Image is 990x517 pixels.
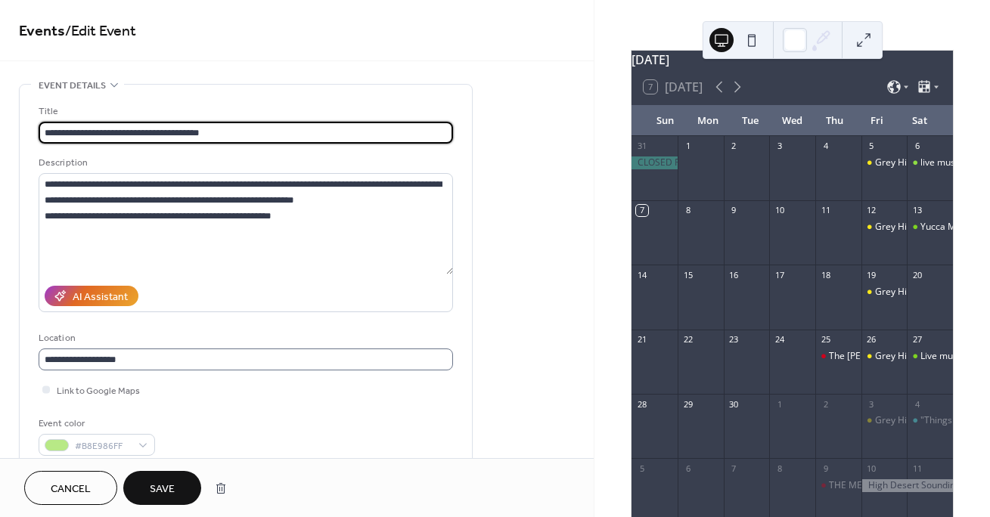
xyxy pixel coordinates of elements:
[632,156,678,169] div: CLOSED FOR AUGUST
[866,334,877,345] div: 26
[866,398,877,410] div: 3
[728,463,740,474] div: 7
[911,205,923,216] div: 13
[73,289,128,305] div: AI Assistant
[75,438,131,454] span: #B8E986FF
[636,141,647,152] div: 31
[150,481,175,497] span: Save
[907,156,953,169] div: live music with KILLER SHEEP
[39,104,450,119] div: Title
[875,350,961,363] div: Grey Hill's Open Mic
[820,205,831,216] div: 11
[65,17,136,46] span: / Edit Event
[728,269,740,280] div: 16
[39,416,152,432] div: Event color
[636,463,647,474] div: 5
[861,286,908,299] div: Grey Hill's Open Mic
[729,106,771,136] div: Tue
[636,398,647,410] div: 28
[815,479,861,492] div: THE MEKONS!
[686,106,728,136] div: Mon
[636,334,647,345] div: 21
[820,463,831,474] div: 9
[866,141,877,152] div: 5
[814,106,856,136] div: Thu
[829,479,889,492] div: THE MEKONS!
[875,221,961,234] div: Grey Hill's Open Mic
[19,17,65,46] a: Events
[57,383,140,399] span: Link to Google Maps
[644,106,686,136] div: Sun
[875,156,961,169] div: Grey Hill's Open Mic
[820,334,831,345] div: 25
[774,398,785,410] div: 1
[866,205,877,216] div: 12
[861,479,953,492] div: High Desert Soundings (experimental music festival)
[728,334,740,345] div: 23
[875,414,961,427] div: Grey Hill's Open Mic
[898,106,941,136] div: Sat
[682,334,694,345] div: 22
[728,398,740,410] div: 30
[861,221,908,234] div: Grey Hill's Open Mic
[911,463,923,474] div: 11
[682,398,694,410] div: 29
[123,471,201,505] button: Save
[907,350,953,363] div: Live music with KING DREAM and MTN GRL
[774,205,785,216] div: 10
[728,205,740,216] div: 9
[728,141,740,152] div: 2
[774,141,785,152] div: 3
[39,155,450,171] div: Description
[911,269,923,280] div: 20
[820,141,831,152] div: 4
[39,330,450,346] div: Location
[911,141,923,152] div: 6
[907,221,953,234] div: Yucca Man Studios music festival
[51,481,91,497] span: Cancel
[911,398,923,410] div: 4
[774,269,785,280] div: 17
[856,106,898,136] div: Fri
[771,106,814,136] div: Wed
[907,414,953,427] div: "Things That Go Bump In The Night (a Halloween variety show)
[45,286,138,306] button: AI Assistant
[774,463,785,474] div: 8
[636,269,647,280] div: 14
[861,350,908,363] div: Grey Hill's Open Mic
[636,205,647,216] div: 7
[861,156,908,169] div: Grey Hill's Open Mic
[815,350,861,363] div: The Jean Genies Romantic Goth Musical Fashion Show
[866,269,877,280] div: 19
[861,414,908,427] div: Grey Hill's Open Mic
[682,141,694,152] div: 1
[911,334,923,345] div: 27
[682,205,694,216] div: 8
[820,398,831,410] div: 2
[866,463,877,474] div: 10
[820,269,831,280] div: 18
[632,51,953,69] div: [DATE]
[774,334,785,345] div: 24
[682,269,694,280] div: 15
[682,463,694,474] div: 6
[24,471,117,505] button: Cancel
[39,78,106,94] span: Event details
[875,286,961,299] div: Grey Hill's Open Mic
